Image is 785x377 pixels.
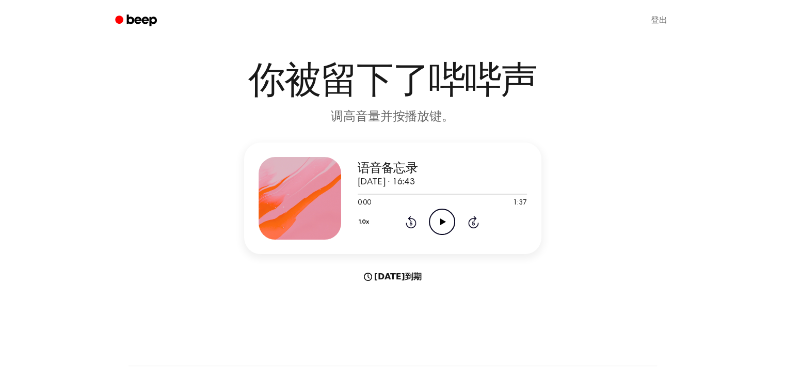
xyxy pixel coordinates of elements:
font: 1.0x [359,219,369,225]
a: 嘟 [108,11,166,31]
font: 语音备忘录 [358,162,418,175]
font: 1:37 [513,199,526,207]
font: 登出 [651,17,667,25]
font: 你被留下了哔哔声 [248,64,537,101]
font: [DATE]到期 [374,272,422,281]
font: 0:00 [358,199,371,207]
font: [DATE] · 16:43 [358,178,414,187]
font: 调高音量并按播放键。 [331,111,454,123]
button: 1.0x [358,213,373,231]
a: 登出 [640,8,678,33]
